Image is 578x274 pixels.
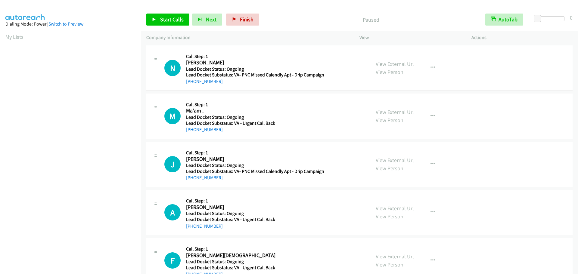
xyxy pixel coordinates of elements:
a: View External Url [376,205,414,212]
a: View Person [376,69,403,75]
p: View [359,34,461,41]
h5: Lead Docket Status: Ongoing [186,66,324,72]
a: View External Url [376,253,414,260]
div: Delay between calls (in seconds) [537,16,564,21]
a: View Person [376,261,403,268]
h5: Lead Docket Status: Ongoing [186,114,322,120]
div: 0 [570,14,573,22]
h5: Lead Docket Substatus: VA - Urgent Call Back [186,265,322,271]
a: View External Url [376,109,414,115]
h5: Call Step: 1 [186,102,322,108]
h5: Lead Docket Status: Ongoing [186,162,324,168]
h2: Ma'am . [186,107,322,114]
h5: Lead Docket Substatus: VA - Urgent Call Back [186,120,322,126]
span: Next [206,16,216,23]
a: View External Url [376,60,414,67]
h5: Call Step: 1 [186,150,324,156]
div: The call is yet to be attempted [164,252,181,269]
div: The call is yet to be attempted [164,156,181,172]
button: Next [192,14,222,26]
div: The call is yet to be attempted [164,108,181,124]
a: [PHONE_NUMBER] [186,127,223,132]
a: My Lists [5,33,23,40]
a: View External Url [376,157,414,164]
h5: Call Step: 1 [186,246,322,252]
h1: M [164,108,181,124]
h5: Call Step: 1 [186,198,322,204]
a: [PHONE_NUMBER] [186,79,223,84]
a: Start Calls [146,14,189,26]
h5: Lead Docket Status: Ongoing [186,259,322,265]
span: Start Calls [160,16,184,23]
a: View Person [376,213,403,220]
h5: Lead Docket Substatus: VA- PNC Missed Calendly Apt - Drip Campaign [186,168,324,174]
div: Dialing Mode: Power | [5,20,135,28]
h5: Lead Docket Status: Ongoing [186,211,322,217]
h1: J [164,156,181,172]
h1: A [164,204,181,220]
div: The call is yet to be attempted [164,60,181,76]
p: Actions [471,34,573,41]
p: Company Information [146,34,349,41]
h2: [PERSON_NAME] [186,156,322,163]
div: The call is yet to be attempted [164,204,181,220]
a: Switch to Preview [48,21,83,27]
a: Finish [226,14,259,26]
h1: N [164,60,181,76]
p: Paused [267,16,474,24]
a: View Person [376,165,403,172]
button: AutoTab [485,14,523,26]
h5: Lead Docket Substatus: VA - Urgent Call Back [186,217,322,223]
h1: F [164,252,181,269]
h2: [PERSON_NAME] [186,59,322,66]
span: Finish [240,16,253,23]
a: View Person [376,117,403,124]
h2: [PERSON_NAME] [186,204,322,211]
a: [PHONE_NUMBER] [186,223,223,229]
h5: Call Step: 1 [186,54,324,60]
h5: Lead Docket Substatus: VA- PNC Missed Calendly Apt - Drip Campaign [186,72,324,78]
a: [PHONE_NUMBER] [186,175,223,180]
h2: [PERSON_NAME][DEMOGRAPHIC_DATA] [186,252,322,259]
